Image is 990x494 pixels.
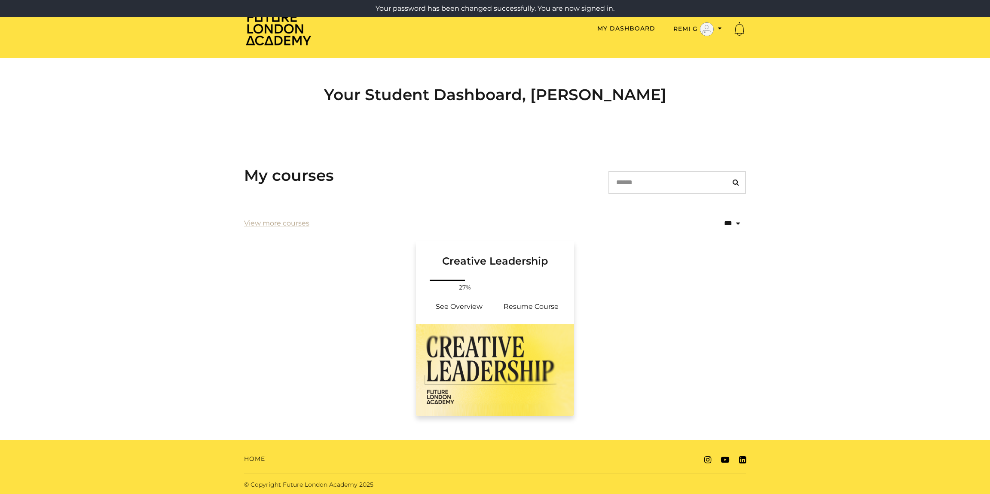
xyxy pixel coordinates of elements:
[426,241,564,268] h3: Creative Leadership
[495,296,567,317] a: Creative Leadership: Resume Course
[244,454,265,464] a: Home
[416,241,574,278] a: Creative Leadership
[597,24,655,32] a: My Dashboard
[455,283,475,292] span: 27%
[244,166,334,185] h3: My courses
[687,212,746,235] select: status
[237,480,495,489] div: © Copyright Future London Academy 2025
[3,3,987,14] p: Your password has been changed successfully. You are now signed in.
[244,11,313,46] img: Home Page
[244,218,309,229] a: View more courses
[671,22,724,37] button: Toggle menu
[423,296,495,317] a: Creative Leadership: See Overview
[244,85,746,104] h2: Your Student Dashboard, [PERSON_NAME]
